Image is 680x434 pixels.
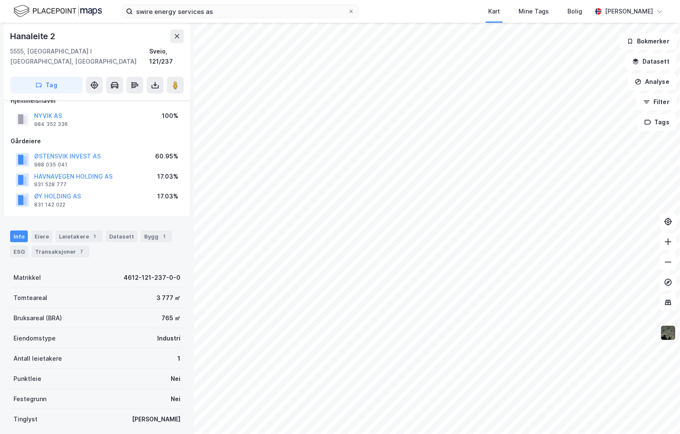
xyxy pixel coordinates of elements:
[34,201,65,208] div: 831 142 022
[13,374,41,384] div: Punktleie
[605,6,653,16] div: [PERSON_NAME]
[34,121,68,128] div: 984 352 336
[11,96,183,106] div: Hjemmelshaver
[628,73,677,90] button: Analyse
[132,414,180,424] div: [PERSON_NAME]
[10,29,57,43] div: Hanaleite 2
[13,414,38,424] div: Tinglyst
[171,374,180,384] div: Nei
[124,273,180,283] div: 4612-121-237-0-0
[157,333,180,343] div: Industri
[91,232,99,241] div: 1
[638,394,680,434] div: Kontrollprogram for chat
[171,394,180,404] div: Nei
[162,111,178,121] div: 100%
[133,5,348,18] input: Søk på adresse, matrikkel, gårdeiere, leietakere eller personer
[56,230,102,242] div: Leietakere
[637,114,677,131] button: Tags
[34,161,67,168] div: 988 035 041
[177,354,180,364] div: 1
[636,94,677,110] button: Filter
[34,181,67,188] div: 931 528 777
[638,394,680,434] iframe: Chat Widget
[13,273,41,283] div: Matrikkel
[31,230,52,242] div: Eiere
[160,232,169,241] div: 1
[78,247,86,256] div: 7
[156,293,180,303] div: 3 777 ㎡
[13,313,62,323] div: Bruksareal (BRA)
[13,394,46,404] div: Festegrunn
[155,151,178,161] div: 60.95%
[660,325,676,341] img: 9k=
[149,46,184,67] div: Sveio, 121/237
[157,171,178,182] div: 17.03%
[11,136,183,146] div: Gårdeiere
[161,313,180,323] div: 765 ㎡
[567,6,582,16] div: Bolig
[10,77,83,94] button: Tag
[620,33,677,50] button: Bokmerker
[106,230,137,242] div: Datasett
[13,354,62,364] div: Antall leietakere
[32,246,89,257] div: Transaksjoner
[13,4,102,19] img: logo.f888ab2527a4732fd821a326f86c7f29.svg
[519,6,549,16] div: Mine Tags
[488,6,500,16] div: Kart
[10,246,28,257] div: ESG
[13,333,56,343] div: Eiendomstype
[10,46,149,67] div: 5555, [GEOGRAPHIC_DATA] I [GEOGRAPHIC_DATA], [GEOGRAPHIC_DATA]
[10,230,28,242] div: Info
[157,191,178,201] div: 17.03%
[141,230,172,242] div: Bygg
[625,53,677,70] button: Datasett
[13,293,47,303] div: Tomteareal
